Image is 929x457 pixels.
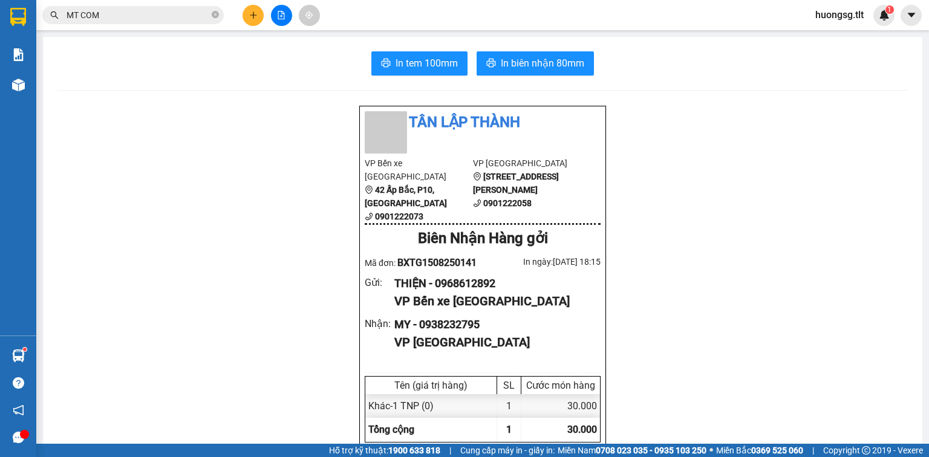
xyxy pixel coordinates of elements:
[521,394,600,418] div: 30.000
[388,446,440,455] strong: 1900 633 818
[500,380,518,391] div: SL
[558,444,706,457] span: Miền Nam
[394,292,591,311] div: VP Bến xe [GEOGRAPHIC_DATA]
[483,198,532,208] b: 0901222058
[473,172,559,195] b: [STREET_ADDRESS][PERSON_NAME]
[567,424,597,435] span: 30.000
[524,380,597,391] div: Cước món hàng
[887,5,892,14] span: 1
[473,199,481,207] span: phone
[381,58,391,70] span: printer
[243,5,264,26] button: plus
[371,51,468,76] button: printerIn tem 100mm
[396,56,458,71] span: In tem 100mm
[501,56,584,71] span: In biên nhận 80mm
[67,8,209,22] input: Tìm tên, số ĐT hoặc mã đơn
[329,444,440,457] span: Hỗ trợ kỹ thuật:
[483,255,601,268] div: In ngày: [DATE] 18:15
[375,212,423,221] b: 0901222073
[885,5,894,14] sup: 1
[497,394,521,418] div: 1
[812,444,814,457] span: |
[13,432,24,443] span: message
[365,186,373,194] span: environment
[460,444,555,457] span: Cung cấp máy in - giấy in:
[13,404,24,416] span: notification
[365,227,601,250] div: Biên Nhận Hàng gởi
[449,444,451,457] span: |
[365,275,394,290] div: Gửi :
[862,446,870,455] span: copyright
[13,377,24,389] span: question-circle
[12,79,25,91] img: warehouse-icon
[365,212,373,221] span: phone
[709,448,713,453] span: ⚪️
[249,11,258,19] span: plus
[365,157,473,183] li: VP Bến xe [GEOGRAPHIC_DATA]
[368,424,414,435] span: Tổng cộng
[365,185,447,208] b: 42 Ấp Bắc, P10, [GEOGRAPHIC_DATA]
[397,257,477,268] span: BXTG1508250141
[10,8,26,26] img: logo-vxr
[271,5,292,26] button: file-add
[368,380,494,391] div: Tên (giá trị hàng)
[751,446,803,455] strong: 0369 525 060
[365,255,483,270] div: Mã đơn:
[901,5,922,26] button: caret-down
[394,333,591,352] div: VP [GEOGRAPHIC_DATA]
[212,10,219,21] span: close-circle
[305,11,313,19] span: aim
[806,7,873,22] span: huongsg.tlt
[368,400,434,412] span: Khác - 1 TNP (0)
[299,5,320,26] button: aim
[473,157,581,170] li: VP [GEOGRAPHIC_DATA]
[23,348,27,351] sup: 1
[12,349,25,362] img: warehouse-icon
[394,275,591,292] div: THIỆN - 0968612892
[473,172,481,181] span: environment
[50,11,59,19] span: search
[75,57,228,79] text: BXTG1508250141
[277,11,285,19] span: file-add
[477,51,594,76] button: printerIn biên nhận 80mm
[486,58,496,70] span: printer
[365,316,394,331] div: Nhận :
[906,10,917,21] span: caret-down
[596,446,706,455] strong: 0708 023 035 - 0935 103 250
[879,10,890,21] img: icon-new-feature
[716,444,803,457] span: Miền Bắc
[365,111,601,134] li: Tân Lập Thành
[7,86,296,118] div: Bến xe [GEOGRAPHIC_DATA]
[394,316,591,333] div: MY - 0938232795
[506,424,512,435] span: 1
[12,48,25,61] img: solution-icon
[212,11,219,18] span: close-circle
